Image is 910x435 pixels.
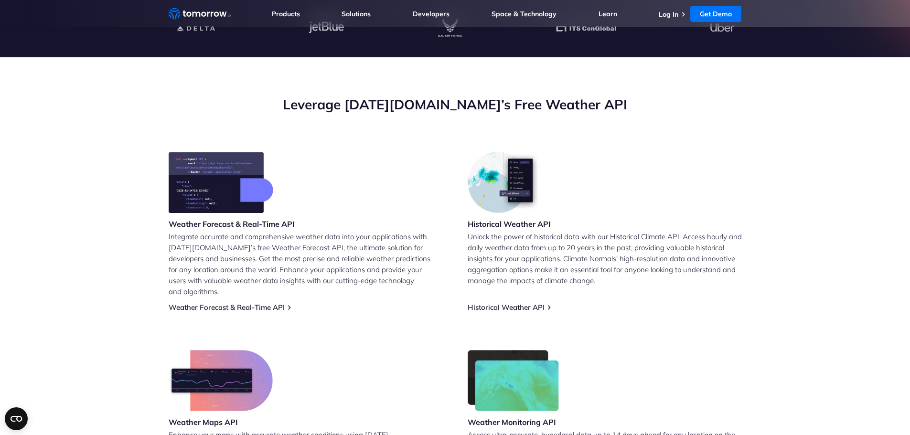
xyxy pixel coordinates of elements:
[659,10,678,19] a: Log In
[169,7,231,21] a: Home link
[5,407,28,430] button: Open CMP widget
[272,10,300,18] a: Products
[599,10,617,18] a: Learn
[169,95,742,114] h2: Leverage [DATE][DOMAIN_NAME]’s Free Weather API
[468,303,545,312] a: Historical Weather API
[468,417,559,427] h3: Weather Monitoring API
[413,10,450,18] a: Developers
[169,219,295,229] h3: Weather Forecast & Real-Time API
[169,303,285,312] a: Weather Forecast & Real-Time API
[342,10,371,18] a: Solutions
[690,6,741,22] a: Get Demo
[468,231,742,286] p: Unlock the power of historical data with our Historical Climate API. Access hourly and daily weat...
[169,417,273,427] h3: Weather Maps API
[169,231,443,297] p: Integrate accurate and comprehensive weather data into your applications with [DATE][DOMAIN_NAME]...
[468,219,551,229] h3: Historical Weather API
[492,10,557,18] a: Space & Technology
